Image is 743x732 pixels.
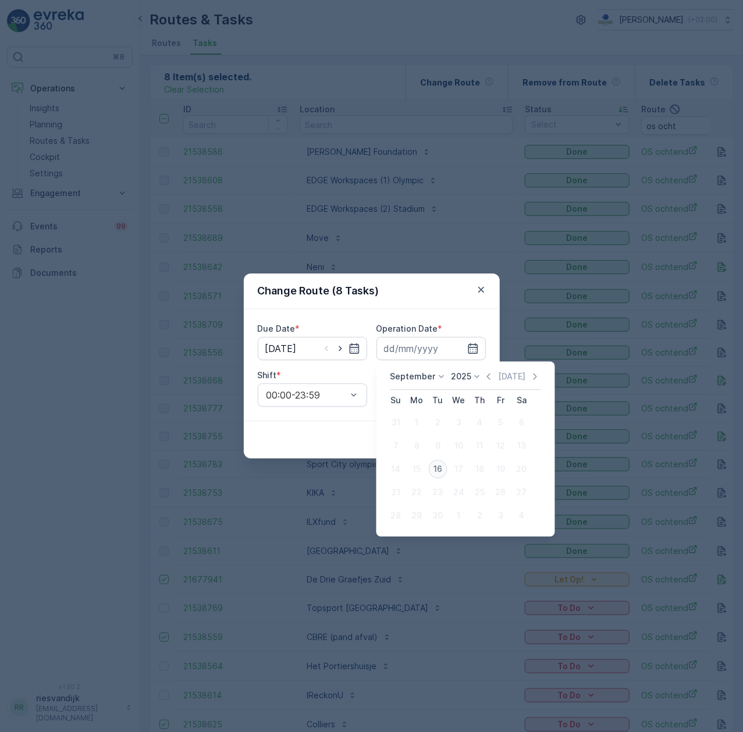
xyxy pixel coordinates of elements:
[450,460,468,478] div: 17
[492,506,510,525] div: 3
[513,483,531,502] div: 27
[513,413,531,432] div: 6
[408,436,426,455] div: 8
[492,483,510,502] div: 26
[387,460,406,478] div: 14
[390,371,436,382] p: September
[492,460,510,478] div: 19
[258,370,277,380] label: Shift
[490,390,511,411] th: Friday
[450,506,468,525] div: 1
[471,436,489,455] div: 11
[511,390,532,411] th: Saturday
[429,436,447,455] div: 9
[408,506,426,525] div: 29
[513,506,531,525] div: 4
[258,324,296,333] label: Due Date
[387,506,406,525] div: 28
[450,436,468,455] div: 10
[471,413,489,432] div: 4
[386,390,407,411] th: Sunday
[387,436,406,455] div: 7
[258,337,367,360] input: dd/mm/yyyy
[429,506,447,525] div: 30
[513,460,531,478] div: 20
[470,390,490,411] th: Thursday
[407,390,428,411] th: Monday
[258,283,379,299] p: Change Route (8 Tasks)
[387,483,406,502] div: 21
[449,390,470,411] th: Wednesday
[408,483,426,502] div: 22
[498,371,525,382] p: [DATE]
[471,483,489,502] div: 25
[513,436,531,455] div: 13
[408,413,426,432] div: 1
[451,371,471,382] p: 2025
[450,483,468,502] div: 24
[492,413,510,432] div: 5
[408,460,426,478] div: 15
[428,390,449,411] th: Tuesday
[471,460,489,478] div: 18
[429,483,447,502] div: 23
[429,460,447,478] div: 16
[492,436,510,455] div: 12
[429,413,447,432] div: 2
[376,324,438,333] label: Operation Date
[387,413,406,432] div: 31
[376,337,486,360] input: dd/mm/yyyy
[471,506,489,525] div: 2
[450,413,468,432] div: 3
